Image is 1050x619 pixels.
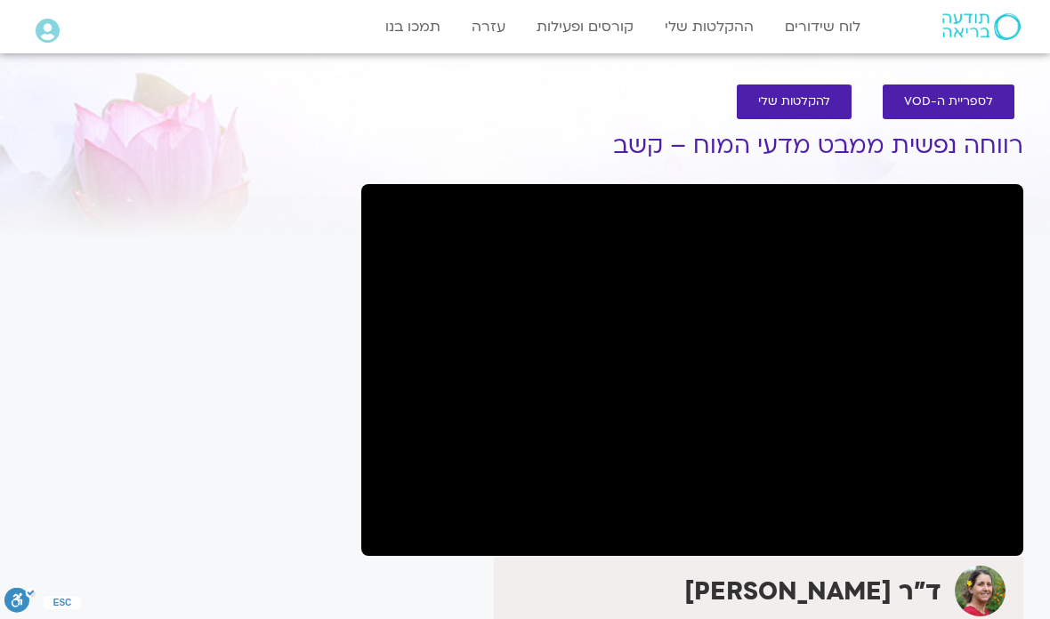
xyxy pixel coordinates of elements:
img: תודעה בריאה [942,13,1021,40]
h1: רווחה נפשית ממבט מדעי המוח – קשב [361,133,1023,159]
a: לוח שידורים [776,10,869,44]
span: להקלטות שלי [758,95,830,109]
a: לספריית ה-VOD [883,84,1014,119]
span: לספריית ה-VOD [904,95,993,109]
a: ההקלטות שלי [656,10,763,44]
a: תמכו בנו [376,10,449,44]
img: ד"ר נועה אלבלדה [955,566,1006,616]
a: עזרה [463,10,514,44]
a: להקלטות שלי [737,84,852,119]
strong: ד"ר [PERSON_NAME] [684,575,941,608]
a: קורסים ופעילות [528,10,642,44]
